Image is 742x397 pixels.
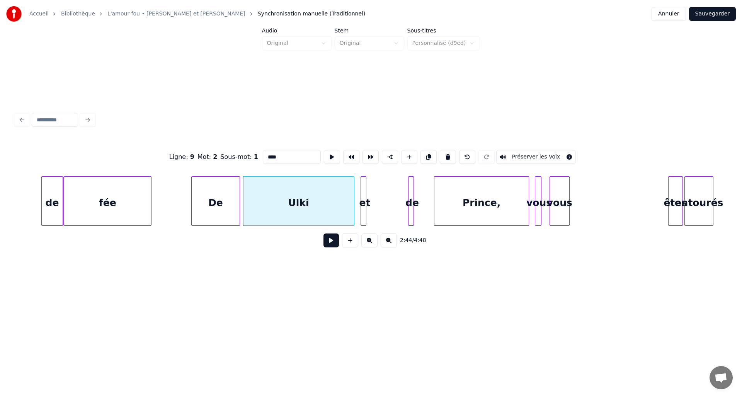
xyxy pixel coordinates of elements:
div: / [400,237,419,244]
a: Bibliothèque [61,10,95,18]
label: Stem [335,28,404,33]
span: 9 [190,153,194,160]
button: Toggle [496,150,576,164]
button: Annuler [652,7,686,21]
div: Sous-mot : [220,152,258,162]
div: Ligne : [169,152,194,162]
img: youka [6,6,22,22]
label: Sous-titres [407,28,480,33]
span: 2 [213,153,217,160]
a: Ouvrir le chat [710,366,733,389]
span: Synchronisation manuelle (Traditionnel) [258,10,366,18]
span: 4:48 [414,237,426,244]
label: Audio [262,28,332,33]
button: Sauvegarder [689,7,736,21]
span: 1 [254,153,258,160]
span: 2:44 [400,237,412,244]
a: L'amour fou • [PERSON_NAME] et [PERSON_NAME] [107,10,245,18]
div: Mot : [197,152,218,162]
nav: breadcrumb [29,10,365,18]
a: Accueil [29,10,49,18]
